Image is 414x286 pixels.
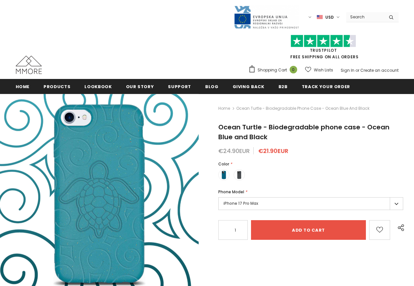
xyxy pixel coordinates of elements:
img: Trust Pilot Stars [291,35,356,48]
span: €21.90EUR [258,147,288,155]
span: Ocean Turtle - Biodegradable phone case - Ocean Blue and Black [236,105,369,112]
span: Giving back [233,84,264,90]
a: B2B [279,79,288,94]
span: Shopping Cart [258,67,287,73]
input: Add to cart [251,220,366,240]
span: Our Story [126,84,154,90]
a: Sign In [341,67,354,73]
a: Lookbook [84,79,112,94]
a: Giving back [233,79,264,94]
a: Blog [205,79,219,94]
a: Create an account [360,67,399,73]
a: Products [44,79,70,94]
span: USD [325,14,334,21]
a: Track your order [302,79,350,94]
span: Lookbook [84,84,112,90]
img: Javni Razpis [234,5,299,29]
a: Home [218,105,230,112]
img: USD [317,14,323,20]
span: Home [16,84,30,90]
span: 0 [290,66,297,73]
span: Ocean Turtle - Biodegradable phone case - Ocean Blue and Black [218,123,389,142]
span: Products [44,84,70,90]
img: MMORE Cases [16,56,42,74]
a: Home [16,79,30,94]
a: Shopping Cart 0 [248,65,300,75]
a: Our Story [126,79,154,94]
a: Trustpilot [310,48,337,53]
span: €24.90EUR [218,147,250,155]
a: Javni Razpis [234,14,299,20]
span: or [355,67,359,73]
a: Wish Lists [305,64,333,76]
span: Blog [205,84,219,90]
a: support [168,79,191,94]
span: Wish Lists [314,67,333,73]
label: iPhone 17 Pro Max [218,197,403,210]
span: Color [218,161,229,167]
span: Phone Model [218,189,244,195]
input: Search Site [346,12,384,22]
span: Track your order [302,84,350,90]
span: support [168,84,191,90]
span: FREE SHIPPING ON ALL ORDERS [248,38,399,60]
span: B2B [279,84,288,90]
